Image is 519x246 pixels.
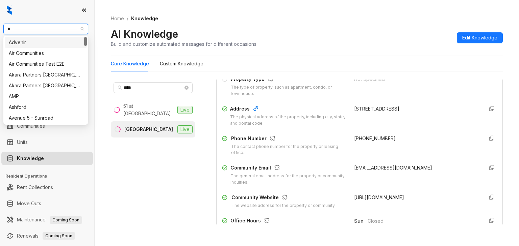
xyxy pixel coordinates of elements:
li: Move Outs [1,197,93,210]
span: Knowledge [131,16,158,21]
div: Advenir [5,37,87,48]
li: Communities [1,119,93,133]
div: Ashford [5,102,87,113]
span: [URL][DOMAIN_NAME] [354,194,404,200]
span: close-circle [184,86,189,90]
div: The general email address for the property or community inquiries. [230,173,346,186]
button: Edit Knowledge [457,32,503,43]
div: Akara Partners [GEOGRAPHIC_DATA] [9,82,83,89]
div: [GEOGRAPHIC_DATA] [124,126,173,133]
div: The contact phone number for the property or leasing office. [231,144,346,156]
a: Home [109,15,125,22]
div: Air Communities [9,50,83,57]
div: Custom Knowledge [160,60,203,67]
a: Rent Collections [17,181,53,194]
div: Akara Partners Phoenix [5,80,87,91]
div: Akara Partners Nashville [5,69,87,80]
div: Ashford [9,103,83,111]
div: Address [230,105,346,114]
div: Air Communities Test E2E [5,59,87,69]
li: Knowledge [1,152,93,165]
div: Avenue 5 - Sunroad [9,114,83,122]
div: Build and customize automated messages for different occasions. [111,40,257,48]
img: logo [7,5,12,15]
div: Core Knowledge [111,60,149,67]
li: Leasing [1,74,93,88]
div: Advenir [9,39,83,46]
li: / [127,15,128,22]
div: Community Website [231,194,336,203]
a: RenewalsComing Soon [17,229,75,243]
a: Knowledge [17,152,44,165]
li: Leads [1,45,93,59]
span: Coming Soon [50,216,82,224]
div: Property Type [231,75,346,84]
h2: AI Knowledge [111,28,178,40]
span: [PHONE_NUMBER] [354,135,396,141]
li: Units [1,135,93,149]
span: Edit Knowledge [462,34,497,41]
a: Communities [17,119,45,133]
div: Community Email [230,164,346,173]
span: Live [177,125,193,133]
div: 51 at [GEOGRAPHIC_DATA] [123,102,175,117]
div: [STREET_ADDRESS] [354,105,478,113]
div: Phone Number [231,135,346,144]
div: Office Hours [230,217,346,226]
div: Air Communities Test E2E [9,60,83,68]
div: Avenue 5 - Sunroad [5,113,87,123]
div: The type of property, such as apartment, condo, or townhouse. [231,84,346,97]
span: Live [177,106,193,114]
span: Sun [354,217,368,225]
span: [EMAIL_ADDRESS][DOMAIN_NAME] [354,165,432,171]
span: Coming Soon [43,232,75,240]
li: Maintenance [1,213,93,226]
span: Closed [368,217,478,225]
div: Akara Partners [GEOGRAPHIC_DATA] [9,71,83,79]
div: The website address for the property or community. [231,203,336,209]
div: Not Specified [354,75,478,83]
h3: Resident Operations [5,173,94,179]
a: Move Outs [17,197,41,210]
li: Rent Collections [1,181,93,194]
div: AMP [5,91,87,102]
span: search [118,85,122,90]
div: The physical address of the property, including city, state, and postal code. [230,114,346,127]
li: Renewals [1,229,93,243]
li: Collections [1,90,93,104]
a: Units [17,135,28,149]
div: AMP [9,93,83,100]
div: Air Communities [5,48,87,59]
